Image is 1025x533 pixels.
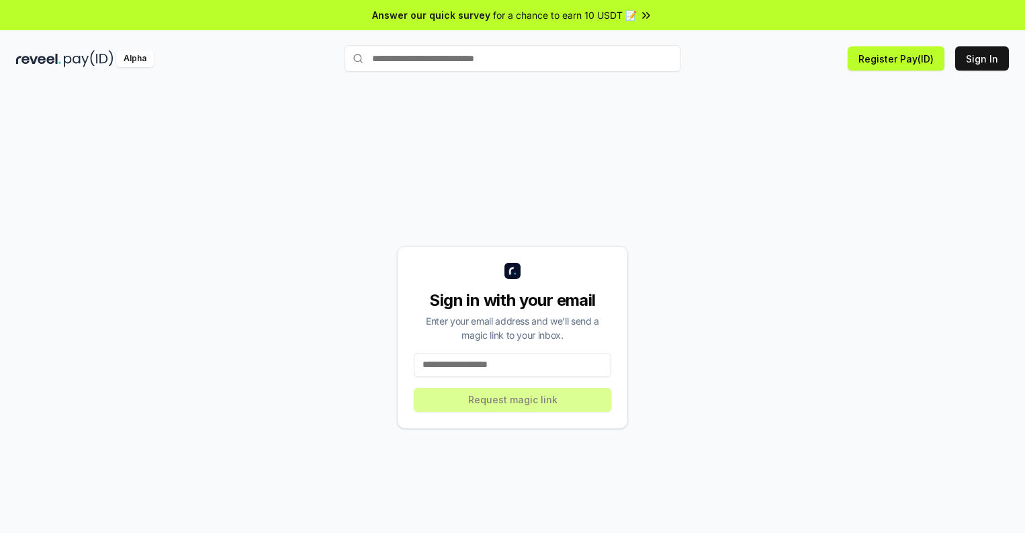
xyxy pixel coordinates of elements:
img: reveel_dark [16,50,61,67]
button: Register Pay(ID) [848,46,944,71]
div: Sign in with your email [414,290,611,311]
div: Enter your email address and we’ll send a magic link to your inbox. [414,314,611,342]
div: Alpha [116,50,154,67]
img: logo_small [504,263,521,279]
button: Sign In [955,46,1009,71]
img: pay_id [64,50,114,67]
span: for a chance to earn 10 USDT 📝 [493,8,637,22]
span: Answer our quick survey [372,8,490,22]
